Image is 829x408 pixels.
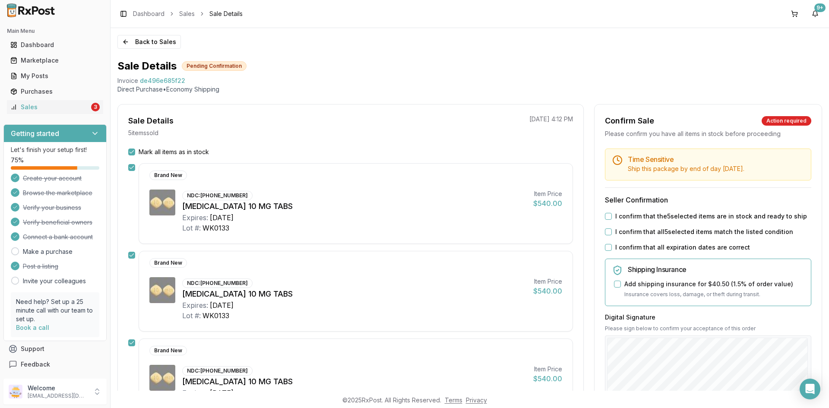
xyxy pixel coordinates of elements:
span: Ship this package by end of day [DATE] . [628,165,744,172]
a: Privacy [466,396,487,404]
button: Feedback [3,357,107,372]
div: 9+ [814,3,826,12]
span: Browse the marketplace [23,189,92,197]
div: [MEDICAL_DATA] 10 MG TABS [182,200,526,212]
div: Purchases [10,87,100,96]
a: Make a purchase [23,247,73,256]
div: Dashboard [10,41,100,49]
div: $540.00 [533,373,562,384]
label: I confirm that the 5 selected items are in stock and ready to ship [615,212,807,221]
div: Brand New [149,346,187,355]
button: Support [3,341,107,357]
div: Pending Confirmation [182,61,247,71]
button: 9+ [808,7,822,21]
p: 5 item s sold [128,129,158,137]
div: 3 [91,103,100,111]
div: WK0133 [203,310,229,321]
div: Lot #: [182,310,201,321]
a: Marketplace [7,53,103,68]
p: [DATE] 4:12 PM [529,115,573,123]
div: [DATE] [210,388,234,398]
div: Item Price [533,365,562,373]
div: Confirm Sale [605,115,654,127]
div: Expires: [182,388,208,398]
div: Lot #: [182,223,201,233]
div: Expires: [182,300,208,310]
div: NDC: [PHONE_NUMBER] [182,278,253,288]
div: WK0133 [203,223,229,233]
a: Purchases [7,84,103,99]
img: Farxiga 10 MG TABS [149,277,175,303]
span: Feedback [21,360,50,369]
div: $540.00 [533,198,562,209]
div: Please confirm you have all items in stock before proceeding [605,130,811,138]
p: Insurance covers loss, damage, or theft during transit. [624,290,804,299]
button: My Posts [3,69,107,83]
p: Direct Purchase • Economy Shipping [117,85,822,94]
div: Marketplace [10,56,100,65]
span: Verify your business [23,203,81,212]
button: Purchases [3,85,107,98]
label: Mark all items as in stock [139,148,209,156]
div: [MEDICAL_DATA] 10 MG TABS [182,288,526,300]
button: Sales3 [3,100,107,114]
span: 75 % [11,156,24,164]
h3: Getting started [11,128,59,139]
div: Item Price [533,277,562,286]
span: Create your account [23,174,82,183]
p: Welcome [28,384,88,392]
div: Sales [10,103,89,111]
p: Let's finish your setup first! [11,145,99,154]
div: Expires: [182,212,208,223]
p: Please sign below to confirm your acceptance of this order [605,325,811,332]
div: [MEDICAL_DATA] 10 MG TABS [182,376,526,388]
button: Back to Sales [117,35,181,49]
h3: Digital Signature [605,313,811,322]
a: Invite your colleagues [23,277,86,285]
img: Farxiga 10 MG TABS [149,365,175,391]
div: NDC: [PHONE_NUMBER] [182,191,253,200]
a: Book a call [16,324,49,331]
nav: breadcrumb [133,9,243,18]
div: Sale Details [128,115,174,127]
div: [DATE] [210,300,234,310]
div: [DATE] [210,212,234,223]
div: My Posts [10,72,100,80]
div: NDC: [PHONE_NUMBER] [182,366,253,376]
p: [EMAIL_ADDRESS][DOMAIN_NAME] [28,392,88,399]
div: Item Price [533,190,562,198]
a: Sales [179,9,195,18]
img: User avatar [9,385,22,399]
h5: Shipping Insurance [628,266,804,273]
div: Action required [762,116,811,126]
div: Invoice [117,76,138,85]
label: I confirm that all 5 selected items match the listed condition [615,228,793,236]
h5: Time Sensitive [628,156,804,163]
h3: Seller Confirmation [605,195,811,205]
button: Marketplace [3,54,107,67]
span: Sale Details [209,9,243,18]
a: My Posts [7,68,103,84]
div: $540.00 [533,286,562,296]
a: Dashboard [7,37,103,53]
a: Sales3 [7,99,103,115]
label: I confirm that all expiration dates are correct [615,243,750,252]
span: de496e685f22 [140,76,185,85]
button: Dashboard [3,38,107,52]
div: Brand New [149,258,187,268]
span: Connect a bank account [23,233,93,241]
p: Need help? Set up a 25 minute call with our team to set up. [16,297,94,323]
div: Open Intercom Messenger [800,379,820,399]
div: Brand New [149,171,187,180]
h1: Sale Details [117,59,177,73]
img: Farxiga 10 MG TABS [149,190,175,215]
span: Post a listing [23,262,58,271]
img: RxPost Logo [3,3,59,17]
a: Dashboard [133,9,165,18]
a: Terms [445,396,462,404]
label: Add shipping insurance for $40.50 ( 1.5 % of order value) [624,280,793,288]
h2: Main Menu [7,28,103,35]
span: Verify beneficial owners [23,218,92,227]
